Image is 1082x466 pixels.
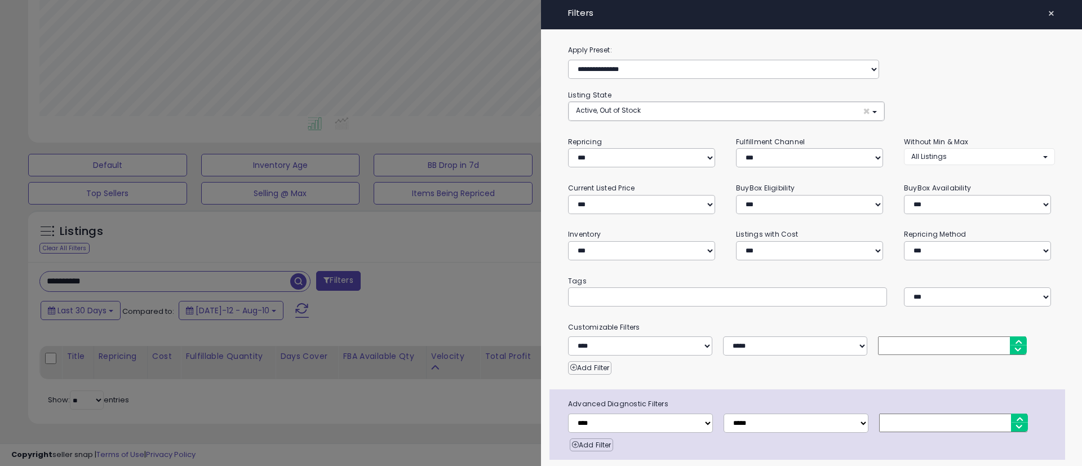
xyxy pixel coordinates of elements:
[569,102,884,121] button: Active, Out of Stock ×
[904,229,966,239] small: Repricing Method
[904,137,969,147] small: Without Min & Max
[568,361,611,375] button: Add Filter
[904,183,971,193] small: BuyBox Availability
[568,90,611,100] small: Listing State
[1043,6,1059,21] button: ×
[560,44,1063,56] label: Apply Preset:
[904,148,1055,165] button: All Listings
[576,105,641,115] span: Active, Out of Stock
[568,137,602,147] small: Repricing
[568,8,1055,18] h4: Filters
[736,183,795,193] small: BuyBox Eligibility
[736,229,798,239] small: Listings with Cost
[560,398,1065,410] span: Advanced Diagnostic Filters
[568,229,601,239] small: Inventory
[736,137,805,147] small: Fulfillment Channel
[911,152,947,161] span: All Listings
[1048,6,1055,21] span: ×
[560,321,1063,334] small: Customizable Filters
[560,275,1063,287] small: Tags
[568,183,635,193] small: Current Listed Price
[863,105,870,117] span: ×
[570,438,613,452] button: Add Filter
